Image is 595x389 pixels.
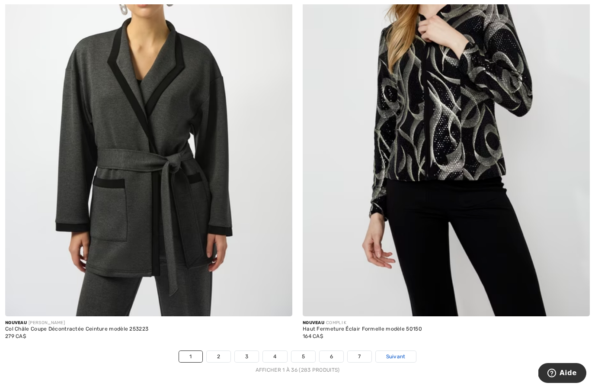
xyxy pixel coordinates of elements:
a: 1 [179,351,202,362]
span: 164 CA$ [303,333,323,339]
span: Nouveau [5,320,27,325]
a: 3 [235,351,259,362]
span: Suivant [386,353,406,360]
a: 4 [263,351,287,362]
a: Suivant [376,351,416,362]
span: 279 CA$ [5,333,26,339]
div: COMPLI K [303,320,422,326]
div: Haut Fermeture Éclair Formelle modèle 50150 [303,326,422,332]
a: 6 [320,351,343,362]
span: Nouveau [303,320,324,325]
div: Col Châle Coupe Décontractée Ceinture modèle 253223 [5,326,148,332]
iframe: Ouvre un widget dans lequel vous pouvez trouver plus d’informations [538,363,586,385]
a: 2 [207,351,230,362]
a: 7 [348,351,371,362]
div: [PERSON_NAME] [5,320,148,326]
a: 5 [291,351,315,362]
